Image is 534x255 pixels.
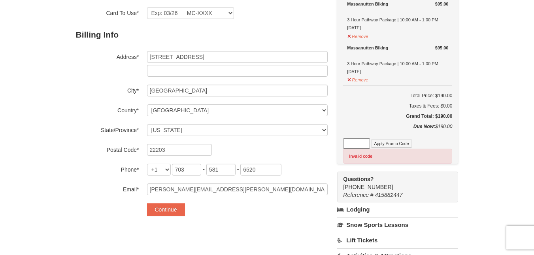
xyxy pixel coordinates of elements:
strong: $95.00 [435,44,449,52]
label: City* [76,85,139,94]
div: Massanutten Biking [347,44,448,52]
label: Card To Use* [76,7,139,17]
div: Taxes & Fees: $0.00 [343,102,452,110]
input: City [147,85,328,96]
div: $190.00 [343,123,452,138]
button: Apply Promo Code [371,139,411,148]
label: Country* [76,104,139,114]
h2: Billing Info [76,27,328,43]
div: Invalid code [343,149,452,164]
a: Lift Tickets [337,233,458,247]
label: Postal Code* [76,144,139,154]
label: Phone* [76,164,139,174]
button: Continue [147,203,185,216]
span: - [237,166,239,172]
span: Reference # [343,192,373,198]
button: Remove [347,30,368,40]
input: Email [147,183,328,195]
button: Remove [347,74,368,84]
input: Billing Info [147,51,328,63]
label: Address* [76,51,139,61]
strong: Questions? [343,176,374,182]
a: Lodging [337,202,458,217]
span: [PHONE_NUMBER] [343,175,444,190]
div: 3 Hour Pathway Package | 10:00 AM - 1:00 PM [DATE] [347,44,448,76]
strong: Due Now: [413,124,435,129]
a: Snow Sports Lessons [337,217,458,232]
label: Email* [76,183,139,193]
h6: Total Price: $190.00 [343,92,452,100]
span: - [203,166,205,172]
input: xxxx [240,164,281,176]
input: xxx [206,164,236,176]
input: Postal Code [147,144,212,156]
input: xxx [172,164,201,176]
span: 415882447 [375,192,403,198]
h5: Grand Total: $190.00 [343,112,452,120]
label: State/Province* [76,124,139,134]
